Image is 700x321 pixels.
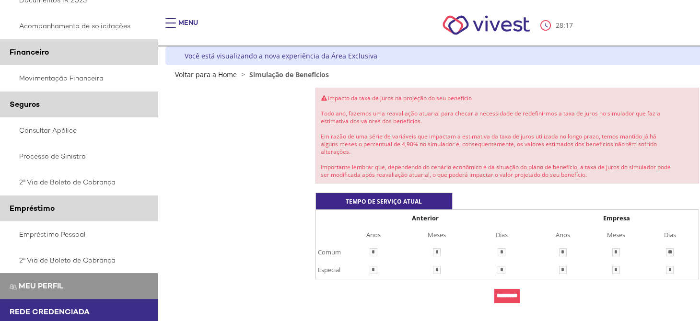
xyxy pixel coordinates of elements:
[405,227,469,243] td: Meses
[642,227,697,243] td: Dias
[317,261,342,279] td: Especial
[10,203,55,213] span: Empréstimo
[175,70,237,79] a: Voltar para a Home
[556,21,563,30] span: 28
[10,99,40,109] span: Seguros
[342,227,406,243] td: Anos
[10,283,17,290] img: Meu perfil
[10,307,90,317] span: Rede Credenciada
[315,193,453,209] div: TEMPO DE SERVIÇO ATUAL
[178,18,198,37] div: Menu
[565,21,573,30] span: 17
[536,227,589,243] td: Anos
[315,88,699,183] div: Todo ano, fazemos uma reavaliação atuarial para checar a necessidade de redefinirmos a taxa de ju...
[321,94,472,102] span: Impacto da taxa de juros na projeção do seu benefício
[540,20,575,31] div: :
[239,70,247,79] span: >
[317,243,342,261] td: Comum
[469,227,534,243] td: Dias
[432,5,541,46] img: Vivest
[536,210,697,227] td: Empresa
[10,47,49,57] span: Financeiro
[589,227,642,243] td: Meses
[317,210,535,227] td: Anterior
[185,51,377,60] div: Você está visualizando a nova experiência da Área Exclusiva
[19,281,63,291] span: Meu perfil
[249,70,329,79] span: Simulação de Benefícios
